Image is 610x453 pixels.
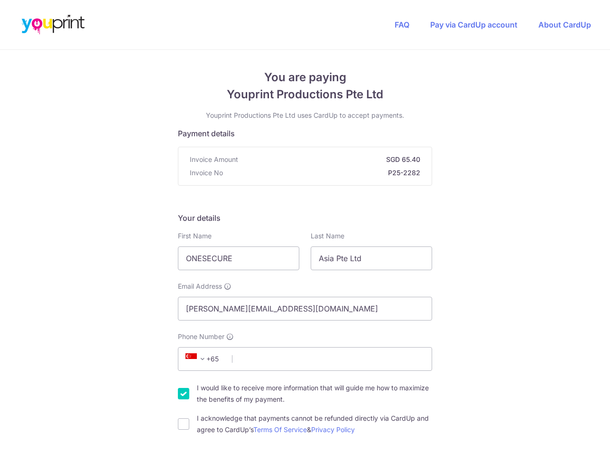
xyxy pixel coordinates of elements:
span: Phone Number [178,332,224,341]
label: I would like to receive more information that will guide me how to maximize the benefits of my pa... [197,382,432,405]
a: FAQ [395,20,409,29]
label: Last Name [311,231,344,241]
input: First name [178,246,299,270]
span: You are paying [178,69,432,86]
a: Privacy Policy [311,425,355,434]
h5: Payment details [178,128,432,139]
a: Terms Of Service [253,425,307,434]
p: Youprint Productions Pte Ltd uses CardUp to accept payments. [178,111,432,120]
span: Invoice No [190,168,223,178]
strong: P25-2282 [227,168,420,178]
a: About CardUp [538,20,591,29]
span: +65 [183,353,225,365]
h5: Your details [178,212,432,224]
input: Last name [311,246,432,270]
a: Pay via CardUp account [430,20,518,29]
label: I acknowledge that payments cannot be refunded directly via CardUp and agree to CardUp’s & [197,413,432,435]
label: First Name [178,231,212,241]
span: Email Address [178,282,222,291]
span: Youprint Productions Pte Ltd [178,86,432,103]
span: Invoice Amount [190,155,238,164]
span: +65 [185,353,208,365]
input: Email address [178,297,432,321]
strong: SGD 65.40 [242,155,420,164]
